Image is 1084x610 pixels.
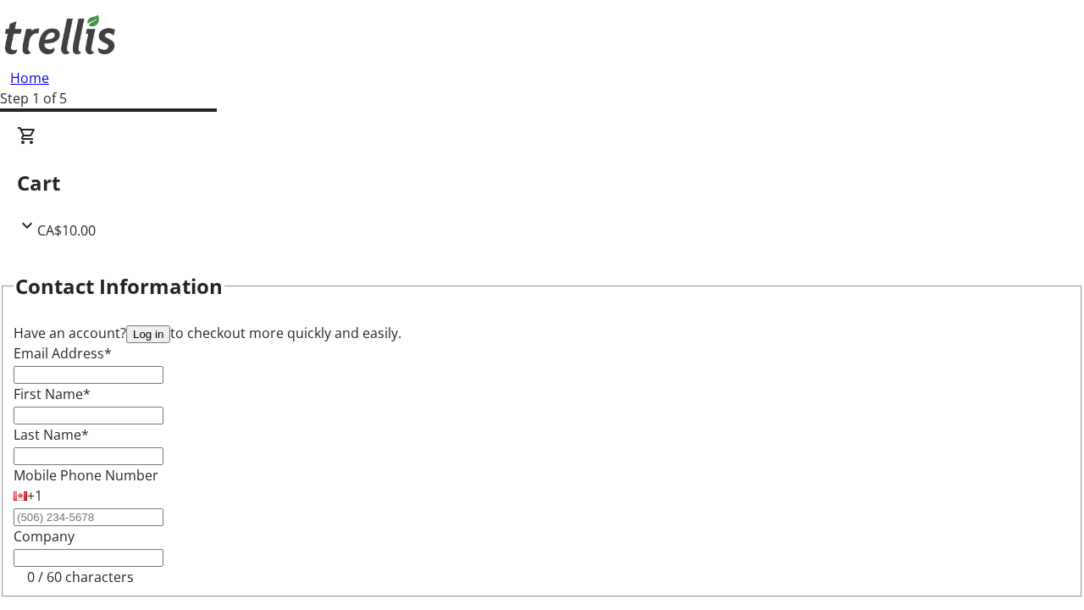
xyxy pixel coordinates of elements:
label: Last Name* [14,425,89,444]
span: CA$10.00 [37,221,96,240]
label: First Name* [14,385,91,403]
div: Have an account? to checkout more quickly and easily. [14,323,1070,343]
label: Mobile Phone Number [14,466,158,485]
h2: Cart [17,168,1067,198]
label: Email Address* [14,344,112,363]
h2: Contact Information [15,271,223,302]
tr-character-limit: 0 / 60 characters [27,568,134,586]
input: (506) 234-5678 [14,508,163,526]
button: Log in [126,325,170,343]
label: Company [14,527,75,546]
div: CartCA$10.00 [17,125,1067,241]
